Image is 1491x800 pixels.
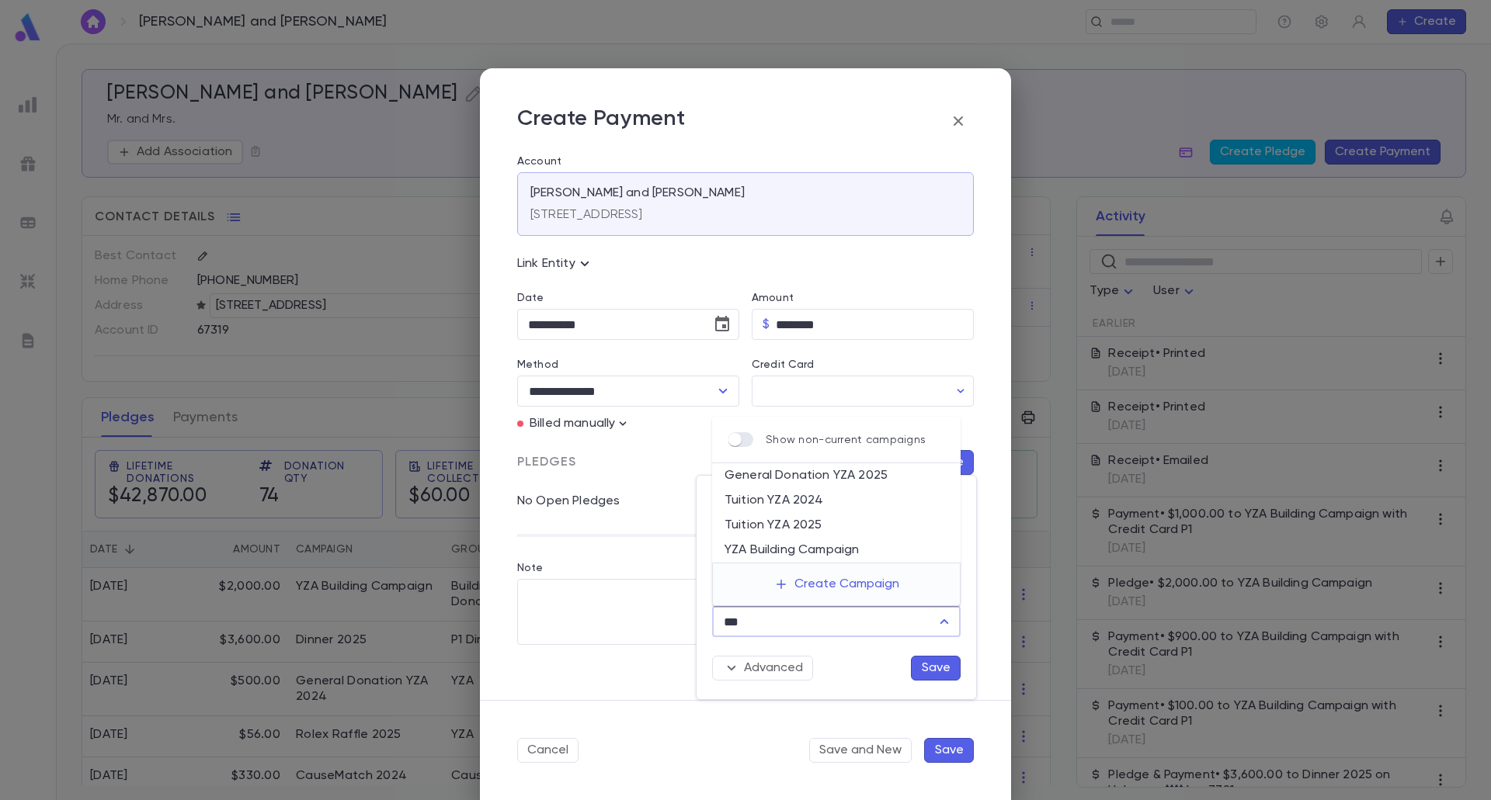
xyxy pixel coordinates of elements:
[712,488,961,513] li: Tuition YZA 2024
[712,656,813,681] button: Advanced
[911,656,961,681] button: Save
[933,611,955,632] button: Close
[712,513,961,538] li: Tuition YZA 2025
[712,463,961,488] li: General Donation YZA 2025
[712,538,961,563] li: YZA Building Campaign
[766,434,926,446] p: Show non-current campaigns
[762,570,912,599] button: Create Campaign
